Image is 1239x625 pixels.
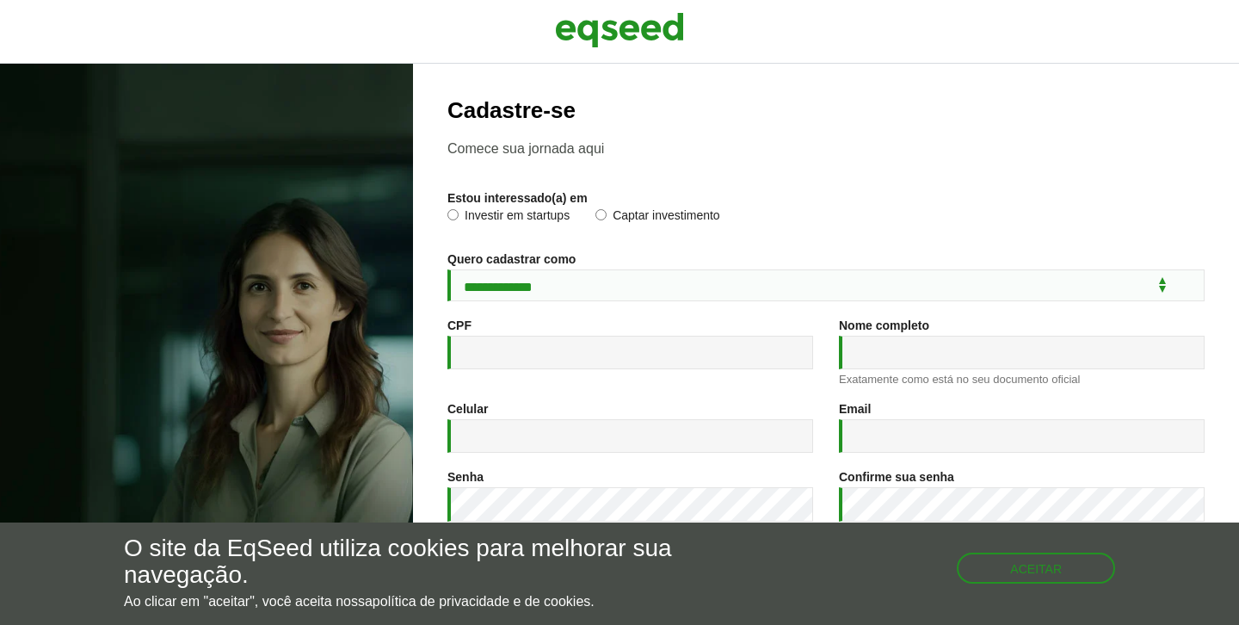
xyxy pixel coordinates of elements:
[555,9,684,52] img: EqSeed Logo
[447,319,472,331] label: CPF
[447,98,1205,123] h2: Cadastre-se
[447,471,484,483] label: Senha
[447,192,588,204] label: Estou interessado(a) em
[447,209,459,220] input: Investir em startups
[839,319,929,331] label: Nome completo
[957,553,1115,584] button: Aceitar
[124,535,718,589] h5: O site da EqSeed utiliza cookies para melhorar sua navegação.
[447,253,576,265] label: Quero cadastrar como
[595,209,720,226] label: Captar investimento
[447,140,1205,157] p: Comece sua jornada aqui
[373,595,591,609] a: política de privacidade e de cookies
[595,209,607,220] input: Captar investimento
[124,593,718,610] p: Ao clicar em "aceitar", você aceita nossa .
[447,209,570,226] label: Investir em startups
[839,471,954,483] label: Confirme sua senha
[839,403,871,415] label: Email
[839,374,1205,385] div: Exatamente como está no seu documento oficial
[447,403,488,415] label: Celular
